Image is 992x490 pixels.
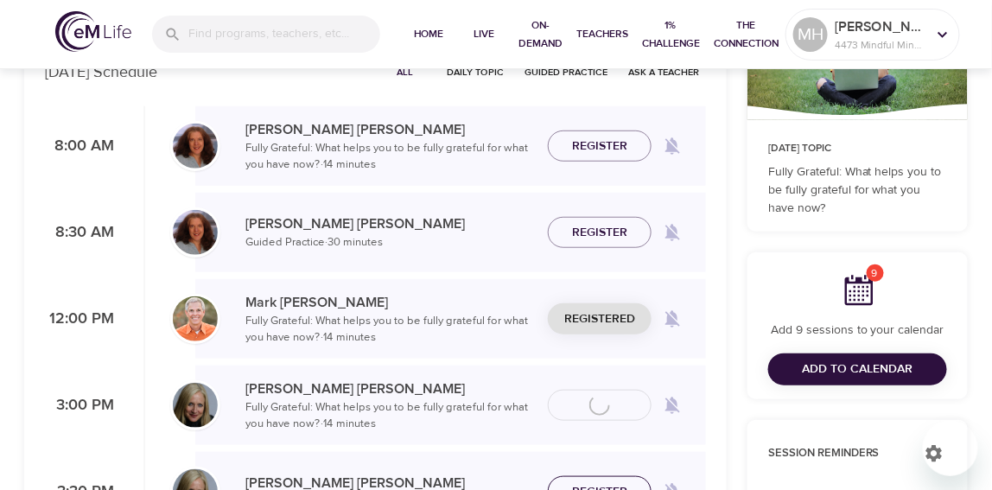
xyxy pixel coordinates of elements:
p: [DATE] Topic [768,141,947,156]
span: Ask a Teacher [628,64,699,80]
p: 12:00 PM [45,308,114,331]
button: Ask a Teacher [621,59,706,86]
p: 8:00 AM [45,135,114,158]
p: [PERSON_NAME] [PERSON_NAME] [245,379,534,399]
span: Daily Topic [447,64,504,80]
p: Guided Practice · 30 minutes [245,234,534,251]
button: Register [548,217,652,249]
span: On-Demand [518,16,563,53]
p: [DATE] Schedule [45,60,157,84]
p: Fully Grateful: What helps you to be fully grateful for what you have now? · 14 minutes [245,399,534,433]
img: logo [55,11,131,52]
button: Daily Topic [440,59,511,86]
iframe: Button to launch messaging window [923,421,978,476]
button: Register [548,130,652,162]
p: 4473 Mindful Minutes [835,37,926,53]
button: Guided Practice [518,59,614,86]
p: 8:30 AM [45,221,114,245]
p: [PERSON_NAME] back East [835,16,926,37]
span: Register [572,136,627,157]
span: Add to Calendar [803,359,913,380]
button: All [378,59,433,86]
p: [PERSON_NAME] [PERSON_NAME] [245,213,534,234]
p: Add 9 sessions to your calendar [768,321,947,340]
span: Remind me when a class goes live every Thursday at 3:00 PM [652,385,693,426]
span: Home [408,25,449,43]
button: Registered [548,303,652,335]
p: Fully Grateful: What helps you to be fully grateful for what you have now? · 14 minutes [245,140,534,174]
div: MH [793,17,828,52]
span: Remind me when a class goes live every Thursday at 12:00 PM [652,298,693,340]
span: Register [572,222,627,244]
p: Mark [PERSON_NAME] [245,292,534,313]
p: [PERSON_NAME] [PERSON_NAME] [245,119,534,140]
img: Cindy2%20031422%20blue%20filter%20hi-res.jpg [173,210,218,255]
img: Diane_Renz-min.jpg [173,383,218,428]
span: Remind me when a class goes live every Thursday at 8:30 AM [652,212,693,253]
img: Cindy2%20031422%20blue%20filter%20hi-res.jpg [173,124,218,169]
p: 3:00 PM [45,394,114,417]
span: Teachers [576,25,628,43]
input: Find programs, teachers, etc... [188,16,380,53]
button: Add to Calendar [768,353,947,385]
span: 1% Challenge [642,16,700,53]
span: 9 [867,264,884,282]
span: Remind me when a class goes live every Thursday at 8:00 AM [652,125,693,167]
span: All [385,64,426,80]
span: Registered [564,309,635,330]
span: Live [463,25,505,43]
span: Guided Practice [525,64,607,80]
p: Session Reminders [768,445,907,462]
img: Mark_Pirtle-min.jpg [173,296,218,341]
p: Fully Grateful: What helps you to be fully grateful for what you have now? · 14 minutes [245,313,534,347]
p: Fully Grateful: What helps you to be fully grateful for what you have now? [768,163,947,218]
span: The Connection [714,16,779,53]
